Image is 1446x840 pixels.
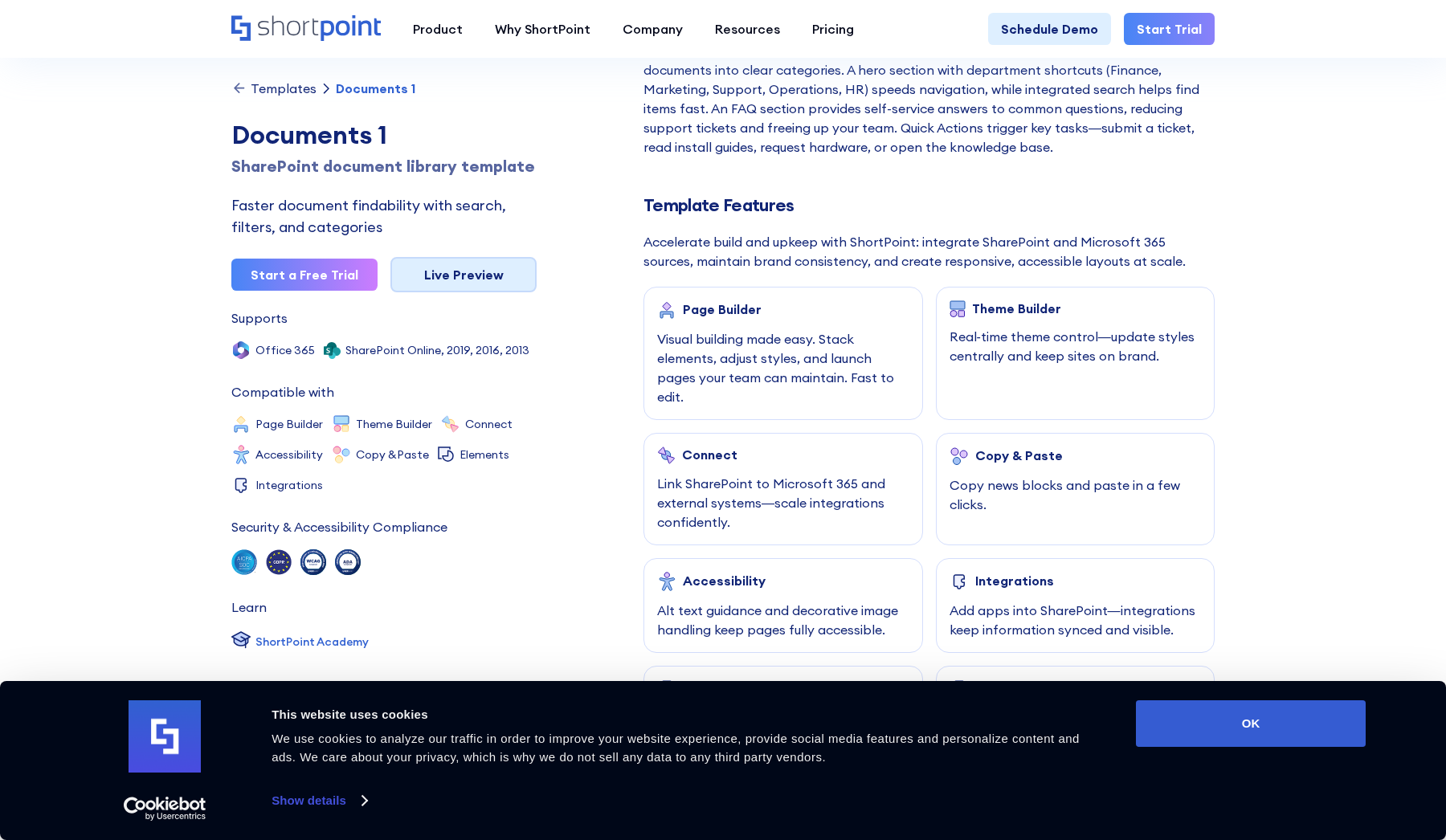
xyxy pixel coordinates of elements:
div: Faster document findability with search, filters, and categories [231,194,537,238]
a: Resources [699,13,796,45]
a: Templates [231,80,317,96]
div: Link SharePoint to Microsoft 365 and external systems—scale integrations confidently. [657,474,909,532]
button: OK [1136,700,1366,747]
div: Elements [460,449,509,460]
div: Give teams a single, searchable home for official files. This SharePoint document library central... [643,22,1215,157]
div: Accelerate build and upkeep with ShortPoint: integrate SharePoint and Microsoft 365 sources, main... [643,232,1215,271]
div: Accessibility [683,573,766,588]
div: ShortPoint Academy [255,634,369,650]
div: Pricing [812,19,854,39]
div: Learn [231,601,267,614]
a: Pricing [796,13,870,45]
img: soc 2 [231,549,257,575]
a: Why ShortPoint [479,13,607,45]
div: Accessibility [255,449,323,460]
div: Add apps into SharePoint—integrations keep information synced and visible. [950,601,1202,639]
div: Integrations [975,573,1054,588]
div: Office 365 [255,345,315,356]
div: Theme Builder [356,418,432,430]
div: Why ShortPoint [495,19,590,39]
div: Page Builder [683,302,762,316]
a: Schedule Demo [988,13,1111,45]
div: Compatible with [231,385,334,398]
div: Company [623,19,683,39]
a: Live Preview [390,257,537,292]
div: Copy news blocks and paste in a few clicks. [950,475,1202,514]
div: This website uses cookies [272,705,1100,724]
div: Documents 1 [336,82,415,95]
div: Supports [231,312,288,324]
a: Usercentrics Cookiebot - opens in a new window [95,797,235,821]
h1: SharePoint document library template [231,154,537,178]
div: Connect [682,447,737,462]
div: Templates [251,82,317,95]
span: We use cookies to analyze our traffic in order to improve your website experience, provide social... [272,732,1080,764]
a: Home [231,15,381,43]
a: Start Trial [1124,13,1215,45]
h2: Template Features [643,195,1215,215]
img: logo [129,700,201,773]
a: Product [397,13,479,45]
div: Real‑time theme control—update styles centrally and keep sites on brand. [950,327,1202,365]
div: Alt text guidance and decorative image handling keep pages fully accessible. [657,601,909,639]
div: Resources [715,19,780,39]
a: Show details [272,789,366,813]
div: Product [413,19,463,39]
a: Company [607,13,699,45]
div: Copy &Paste [356,449,429,460]
div: Theme Builder [972,301,1061,316]
div: Page Builder [255,418,323,430]
div: Connect [465,418,513,430]
div: SharePoint Online, 2019, 2016, 2013 [345,345,529,356]
div: Security & Accessibility Compliance [231,520,447,533]
div: Documents 1 [231,116,537,154]
div: Copy & Paste [975,448,1063,463]
div: Visual building made easy. Stack elements, adjust styles, and launch pages your team can maintain... [657,329,909,406]
a: ShortPoint Academy [231,630,369,654]
div: Integrations [255,479,323,491]
a: Start a Free Trial [231,259,378,291]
